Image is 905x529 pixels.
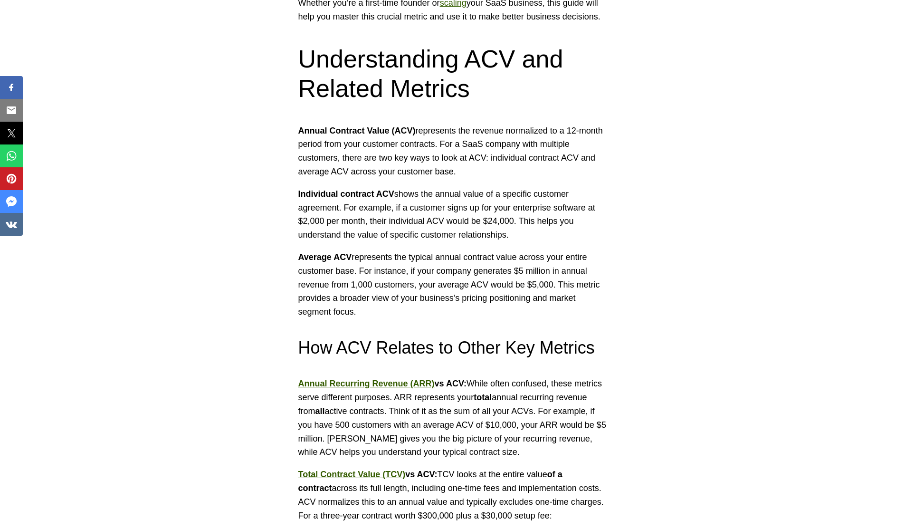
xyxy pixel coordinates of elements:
h3: How ACV Relates to Other Key Metrics [298,336,607,360]
p: represents the typical annual contract value across your entire customer base. For instance, if y... [298,250,607,319]
strong: all [315,406,325,416]
strong: vs ACV: [298,470,438,479]
strong: Average ACV [298,252,352,262]
strong: of a contract [298,470,562,493]
p: While often confused, these metrics serve different purposes. ARR represents your annual recurrin... [298,377,607,459]
strong: vs ACV: [298,379,467,388]
p: TCV looks at the entire value across its full length, including one-time fees and implementation ... [298,468,607,522]
p: represents the revenue normalized to a 12-month period from your customer contracts. For a SaaS c... [298,124,607,179]
strong: total [474,393,492,402]
h2: Understanding ACV and Related Metrics [298,44,607,104]
a: Annual Recurring Revenue (ARR) [298,379,435,388]
strong: Individual contract ACV [298,189,394,199]
strong: Annual Contract Value (ACV) [298,126,416,135]
a: Total Contract Value (TCV) [298,470,406,479]
p: shows the annual value of a specific customer agreement. For example, if a customer signs up for ... [298,187,607,242]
